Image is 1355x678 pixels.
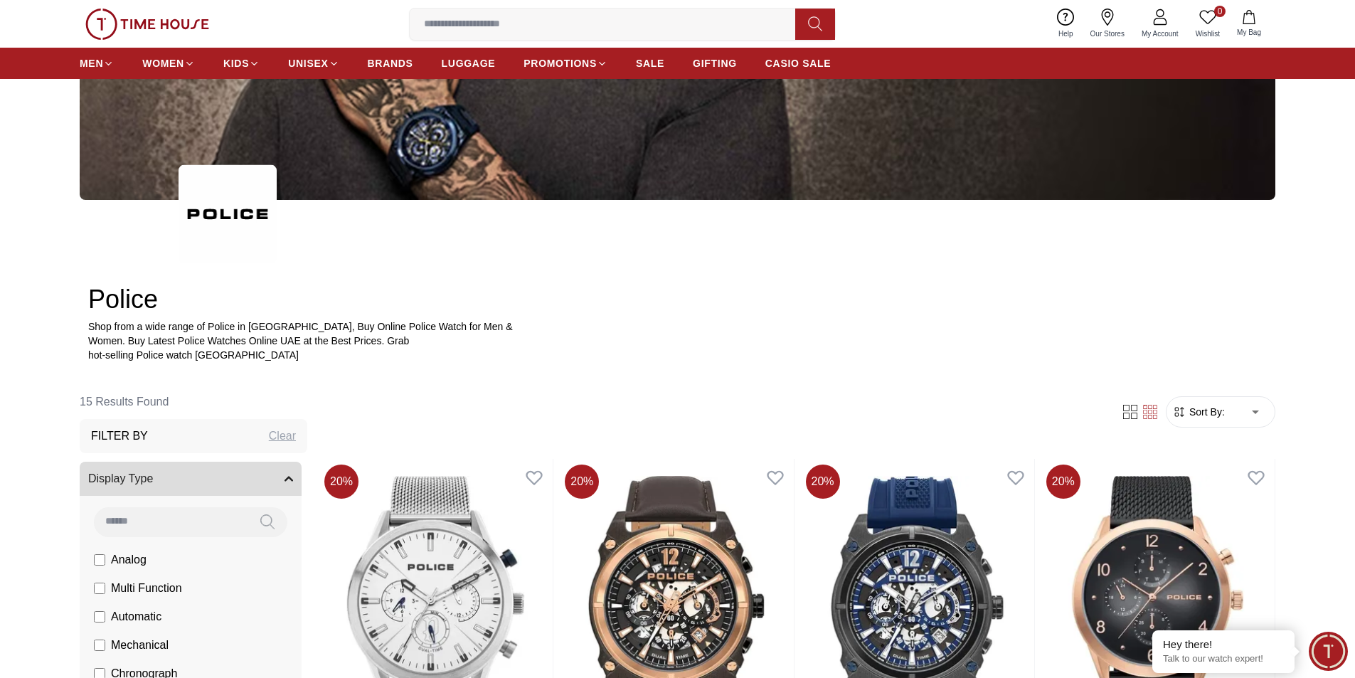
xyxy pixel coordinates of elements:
span: Wishlist [1190,28,1226,39]
span: PROMOTIONS [524,56,597,70]
a: BRANDS [368,51,413,76]
span: 20 % [324,465,358,499]
span: GIFTING [693,56,737,70]
a: LUGGAGE [442,51,496,76]
span: Sort By: [1186,405,1225,419]
img: ... [179,164,277,263]
input: Mechanical [94,640,105,651]
a: UNISEX [288,51,339,76]
div: Clear [269,428,296,445]
span: SALE [636,56,664,70]
span: 20 % [1046,465,1080,499]
span: CASIO SALE [765,56,831,70]
span: Mechanical [111,637,169,654]
span: My Account [1136,28,1184,39]
h6: 15 Results Found [80,385,307,419]
span: My Bag [1231,27,1267,38]
span: Help [1053,28,1079,39]
button: My Bag [1228,7,1270,41]
span: BRANDS [368,56,413,70]
p: Talk to our watch expert! [1163,653,1284,665]
span: WOMEN [142,56,184,70]
a: SALE [636,51,664,76]
button: Sort By: [1172,405,1225,419]
h3: Filter By [91,428,148,445]
span: Our Stores [1085,28,1130,39]
img: ... [85,9,209,40]
span: Women. Buy Latest Police Watches Online UAE at the Best Prices. Grab [88,335,409,346]
a: CASIO SALE [765,51,831,76]
span: 20 % [806,465,840,499]
span: Display Type [88,470,153,487]
a: MEN [80,51,114,76]
input: Automatic [94,611,105,623]
span: KIDS [223,56,249,70]
span: Automatic [111,608,161,625]
span: 20 % [565,465,599,499]
span: Multi Function [111,580,182,597]
span: Shop from a wide range of Police in [GEOGRAPHIC_DATA], Buy Online Police Watch for Men & [88,321,513,332]
span: hot-selling Police watch [GEOGRAPHIC_DATA] [88,349,299,361]
span: UNISEX [288,56,328,70]
a: GIFTING [693,51,737,76]
div: Chat Widget [1309,632,1348,671]
a: PROMOTIONS [524,51,607,76]
span: Analog [111,551,147,568]
button: Display Type [80,462,302,496]
a: WOMEN [142,51,195,76]
input: Multi Function [94,583,105,594]
div: Hey there! [1163,637,1284,652]
h2: Police [88,285,1267,314]
span: MEN [80,56,103,70]
a: Help [1050,6,1082,42]
span: LUGGAGE [442,56,496,70]
a: Our Stores [1082,6,1133,42]
a: 0Wishlist [1187,6,1228,42]
a: KIDS [223,51,260,76]
span: 0 [1214,6,1226,17]
input: Analog [94,554,105,566]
